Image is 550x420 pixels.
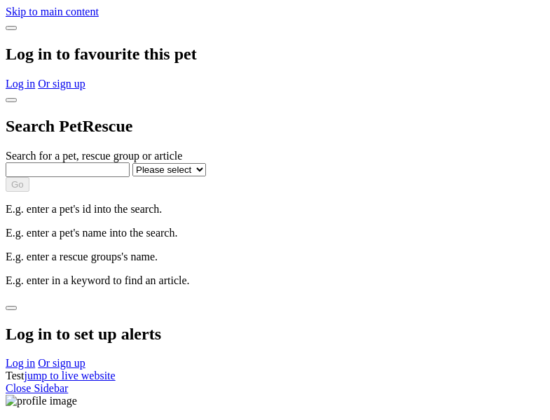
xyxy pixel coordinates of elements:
button: Go [6,177,29,192]
h2: Search PetRescue [6,117,544,136]
label: Search for a pet, rescue group or article [6,150,182,162]
p: E.g. enter a pet's name into the search. [6,227,544,239]
a: Skip to main content [6,6,99,17]
h2: Log in to set up alerts [6,325,544,344]
a: Or sign up [38,78,85,90]
button: close [6,306,17,310]
p: E.g. enter in a keyword to find an article. [6,274,544,287]
div: Dialog Window - Close (Press escape to close) [6,18,544,90]
h2: Log in to favourite this pet [6,45,544,64]
a: Log in [6,357,35,369]
p: E.g. enter a pet's id into the search. [6,203,544,216]
div: Test [6,370,544,382]
button: close [6,98,17,102]
a: jump to live website [24,370,115,381]
p: E.g. enter a rescue groups's name. [6,251,544,263]
a: Close Sidebar [6,382,68,394]
div: Dialog Window - Close (Press escape to close) [6,298,544,370]
div: Dialog Window - Close (Press escape to close) [6,90,544,287]
img: profile image [6,395,77,407]
a: Log in [6,78,35,90]
a: Or sign up [38,357,85,369]
button: close [6,26,17,30]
